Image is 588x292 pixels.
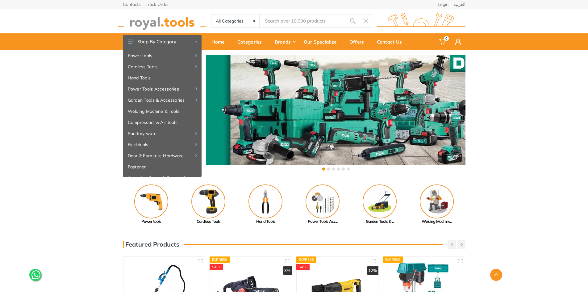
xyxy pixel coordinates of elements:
div: Power tools [123,218,180,225]
a: Login [438,2,448,6]
div: Express [383,256,403,263]
a: Power tools [123,50,202,61]
a: Hand Tools [237,184,294,225]
a: Power Tools Acc... [294,184,351,225]
a: Power Tools Accessories [123,83,202,95]
a: Offers [345,33,373,50]
a: Garden Tools & ... [351,184,408,225]
a: Door & Furniture Hardware [123,150,202,161]
div: Garden Tools & ... [351,218,408,225]
a: العربية [453,2,465,6]
div: 8% [283,266,292,275]
div: Cordless Tools [180,218,237,225]
a: Electricals [123,139,202,150]
a: Contacts [123,2,141,6]
input: Site search [260,15,346,28]
div: Home [207,35,233,48]
a: Welding Machine & Tools [123,106,202,117]
img: Royal - Power Tools Accessories [306,184,340,218]
img: Royal - Welding Machine & Tools [420,184,454,218]
div: Express [296,256,317,263]
div: Brands [270,35,299,48]
a: Fastener [123,161,202,172]
span: 0 [444,36,449,41]
div: Our Specialize [299,35,345,48]
a: Garden Tools & Accessories [123,95,202,106]
img: Royal - Cordless Tools [191,184,225,218]
a: Cordless Tools [123,61,202,72]
a: Hand Tools [123,72,202,83]
select: Category [211,15,260,27]
div: Offers [345,35,373,48]
a: Our Specialize [299,33,345,50]
div: SALE [210,264,223,270]
img: royal.tools Logo [377,13,465,30]
div: Hand Tools [237,218,294,225]
img: royal.tools Logo [118,13,206,30]
a: Contact Us [373,33,411,50]
div: Power Tools Acc... [294,218,351,225]
div: Categories [233,35,270,48]
div: Contact Us [373,35,411,48]
button: Shop By Category [123,35,202,48]
a: Cordless Tools [180,184,237,225]
a: Track Order [146,2,169,6]
a: Home [207,33,233,50]
a: Categories [233,33,270,50]
a: Power tools [123,184,180,225]
div: SALE [296,264,310,270]
img: Royal - Hand Tools [248,184,282,218]
h3: Featured Products [123,241,179,248]
a: Sanitary ware [123,128,202,139]
a: Compressors & Air tools [123,117,202,128]
a: 0 [435,33,451,50]
a: Welding Machine... [408,184,465,225]
div: Express [210,256,230,263]
a: Adhesive, Spray & Chemical [123,172,202,184]
div: Welding Machine... [408,218,465,225]
img: Royal - Power tools [134,184,168,218]
div: 12% [367,266,378,275]
img: Royal - Garden Tools & Accessories [363,184,397,218]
